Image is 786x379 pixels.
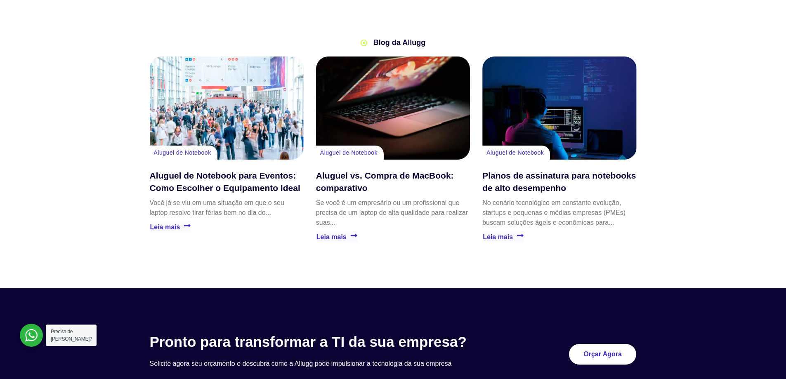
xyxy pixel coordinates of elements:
a: Aluguel de Notebook para Eventos: Como Escolher o Equipamento Ideal [150,56,304,160]
a: Orçar Agora [569,344,636,365]
h3: Pronto para transformar a TI da sua empresa? [150,333,505,351]
a: Aluguel de Notebook [320,149,378,156]
iframe: Chat Widget [637,273,786,379]
a: Aluguel de Notebook [154,149,211,156]
span: Precisa de [PERSON_NAME]? [51,329,92,342]
a: Aluguel vs. Compra de MacBook: comparativo [316,171,454,192]
p: Se você é um empresário ou um profissional que precisa de um laptop de alta qualidade para realiz... [316,198,470,228]
a: Aluguel de Notebook [486,149,544,156]
a: Aluguel vs. Compra de MacBook: comparativo [316,56,470,160]
span: Orçar Agora [583,351,622,358]
a: Leia mais [150,221,191,233]
a: Planos de assinatura para notebooks de alto desempenho [482,171,636,192]
a: Planos de assinatura para notebooks de alto desempenho [482,56,636,160]
a: Leia mais [316,231,358,242]
p: Solicite agora seu orçamento e descubra como a Allugg pode impulsionar a tecnologia da sua empresa [150,359,505,369]
p: No cenário tecnológico em constante evolução, startups e pequenas e médias empresas (PMEs) buscam... [482,198,636,228]
p: Você já se viu em uma situação em que o seu laptop resolve tirar férias bem no dia do... [150,198,304,218]
span: Blog da Allugg [371,37,425,48]
a: Aluguel de Notebook para Eventos: Como Escolher o Equipamento Ideal [150,171,300,192]
div: Widget de chat [637,273,786,379]
a: Leia mais [482,231,524,242]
